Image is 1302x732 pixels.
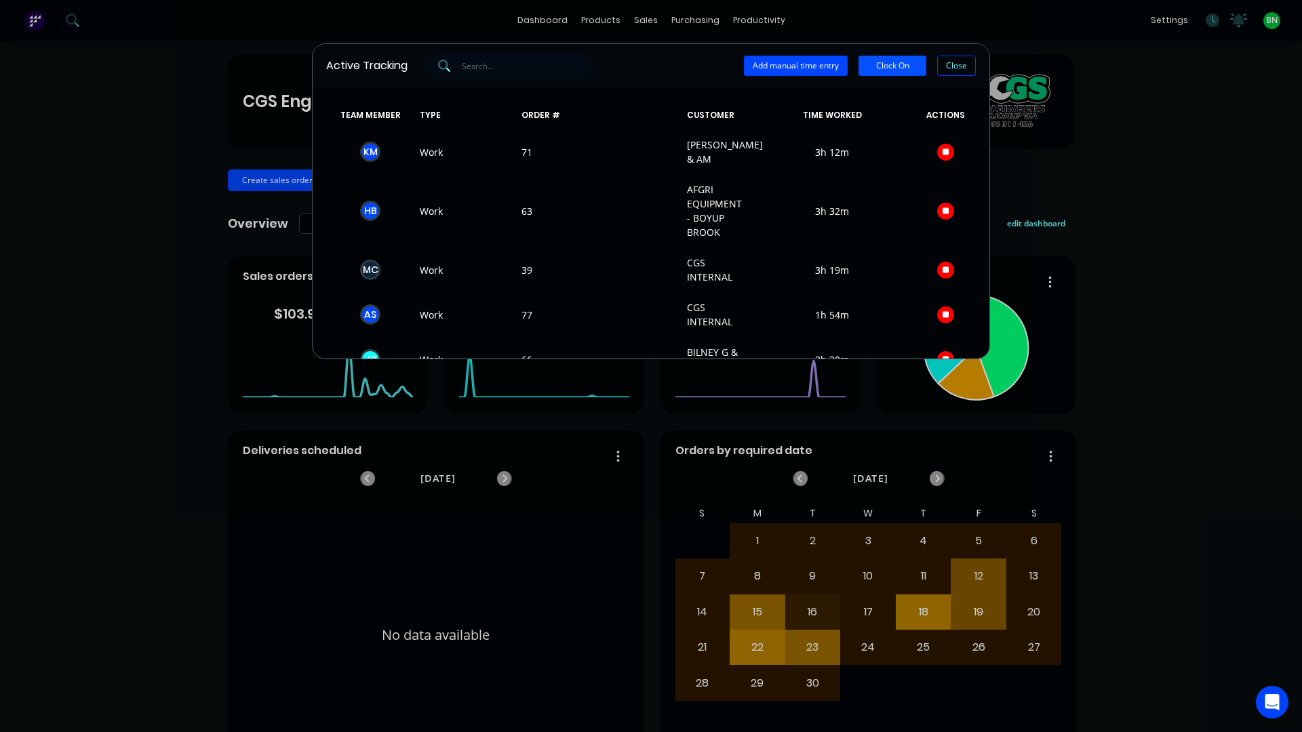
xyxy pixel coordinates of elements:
span: BILNEY G & L [682,345,749,373]
span: ACTIONS [915,109,976,121]
button: Add manual time entry [744,56,848,76]
span: TIME WORKED [749,109,915,121]
span: [PERSON_NAME] & AM [682,138,749,166]
span: TYPE [414,109,516,121]
button: Clock On [859,56,926,76]
div: Open Intercom Messenger [1256,686,1288,718]
span: Work [414,182,516,239]
span: 1h 54m [749,300,915,329]
div: H B [360,201,380,221]
span: 3h 19m [749,256,915,284]
button: Close [937,56,976,76]
span: 3h 30m [749,345,915,373]
span: CUSTOMER [682,109,749,121]
input: Search... [462,52,594,79]
span: Work [414,345,516,373]
span: CGS INTERNAL [682,300,749,329]
span: 3h 12m [749,138,915,166]
span: 63 [516,182,682,239]
span: 66 [516,345,682,373]
span: TEAM MEMBER [326,109,414,121]
span: CGS INTERNAL [682,256,749,284]
span: Work [414,300,516,329]
div: M C [360,260,380,280]
div: K M [360,142,380,162]
span: 3h 32m [749,182,915,239]
div: Active Tracking [326,58,408,74]
span: 77 [516,300,682,329]
span: Work [414,138,516,166]
span: 39 [516,256,682,284]
span: AFGRI EQUIPMENT - BOYUP BROOK [682,182,749,239]
div: A S [360,304,380,325]
span: Work [414,256,516,284]
span: 71 [516,138,682,166]
div: J P [360,349,380,369]
span: ORDER # [516,109,682,121]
